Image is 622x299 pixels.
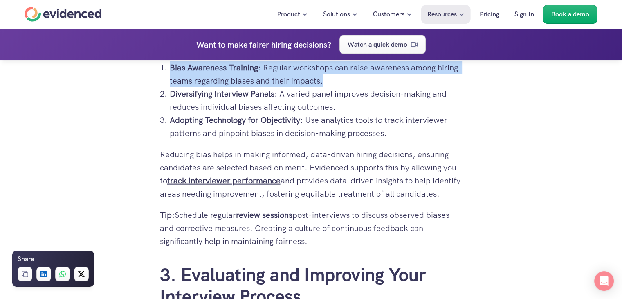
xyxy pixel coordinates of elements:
p: Pricing [480,9,499,20]
p: Watch a quick demo [348,39,407,50]
div: Open Intercom Messenger [594,271,614,291]
a: Watch a quick demo [339,35,426,54]
h6: Share [18,254,34,265]
p: : A varied panel improves decision-making and reduces individual biases affecting outcomes. [170,87,463,113]
p: Reducing bias helps in making informed, data-driven hiring decisions, ensuring candidates are sel... [160,148,463,200]
a: track interviewer performance [167,175,281,186]
p: : Use analytics tools to track interviewer patterns and pinpoint biases in decision-making proces... [170,113,463,140]
a: Book a demo [543,5,597,24]
p: Customers [373,9,404,20]
p: Product [277,9,300,20]
p: : Regular workshops can raise awareness among hiring teams regarding biases and their impacts. [170,61,463,87]
strong: Tip: [160,210,175,220]
strong: Diversifying Interview Panels [170,88,274,99]
strong: Bias Awareness Training [170,62,258,73]
a: Sign In [508,5,540,24]
p: Book a demo [551,9,589,20]
a: Pricing [474,5,505,24]
p: Solutions [323,9,350,20]
p: Resources [427,9,457,20]
h4: Want to make fairer hiring decisions? [196,38,331,51]
strong: Adopting Technology for Objectivity [170,115,300,125]
strong: review sessions [236,210,292,220]
a: Home [25,7,102,22]
p: Schedule regular post-interviews to discuss observed biases and corrective measures. Creating a c... [160,208,463,248]
p: Sign In [514,9,534,20]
